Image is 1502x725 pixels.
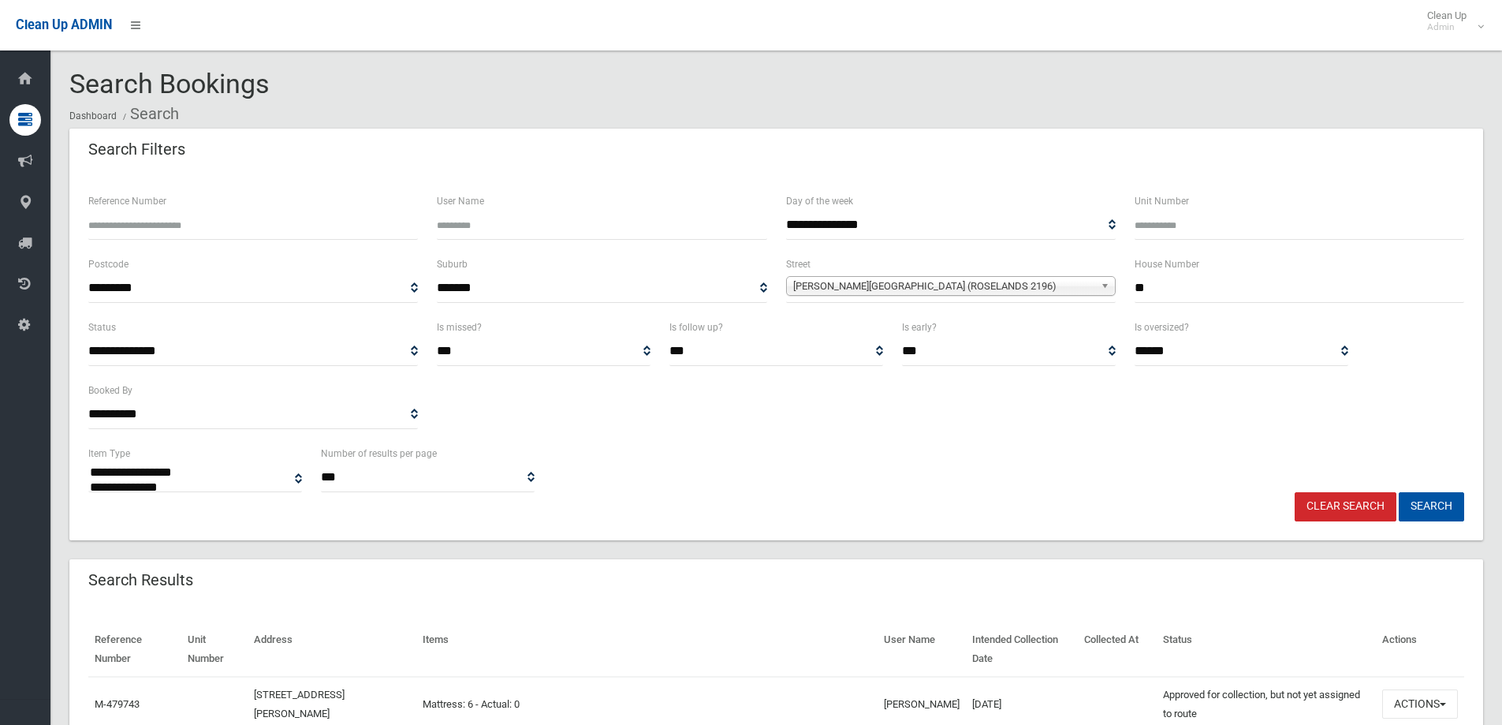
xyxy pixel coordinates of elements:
label: Is early? [902,319,937,336]
a: Dashboard [69,110,117,121]
span: Clean Up [1419,9,1482,33]
a: Clear Search [1295,492,1396,521]
li: Search [119,99,179,129]
label: Item Type [88,445,130,462]
th: Unit Number [181,622,248,677]
label: Day of the week [786,192,853,210]
label: Postcode [88,256,129,273]
th: User Name [878,622,966,677]
span: [PERSON_NAME][GEOGRAPHIC_DATA] (ROSELANDS 2196) [793,277,1094,296]
th: Items [416,622,878,677]
label: Unit Number [1135,192,1189,210]
a: M-479743 [95,698,140,710]
th: Address [248,622,416,677]
label: House Number [1135,256,1199,273]
label: Reference Number [88,192,166,210]
th: Intended Collection Date [966,622,1078,677]
header: Search Results [69,565,212,596]
label: Is oversized? [1135,319,1189,336]
label: User Name [437,192,484,210]
button: Actions [1382,689,1458,719]
label: Is follow up? [669,319,723,336]
span: Clean Up ADMIN [16,17,112,32]
span: Search Bookings [69,68,270,99]
label: Status [88,319,116,336]
th: Reference Number [88,622,181,677]
label: Street [786,256,811,273]
label: Number of results per page [321,445,437,462]
label: Suburb [437,256,468,273]
th: Actions [1376,622,1464,677]
button: Search [1399,492,1464,521]
label: Booked By [88,382,132,399]
small: Admin [1427,21,1467,33]
a: [STREET_ADDRESS][PERSON_NAME] [254,689,345,719]
header: Search Filters [69,134,204,165]
label: Is missed? [437,319,482,336]
th: Collected At [1078,622,1157,677]
th: Status [1157,622,1376,677]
